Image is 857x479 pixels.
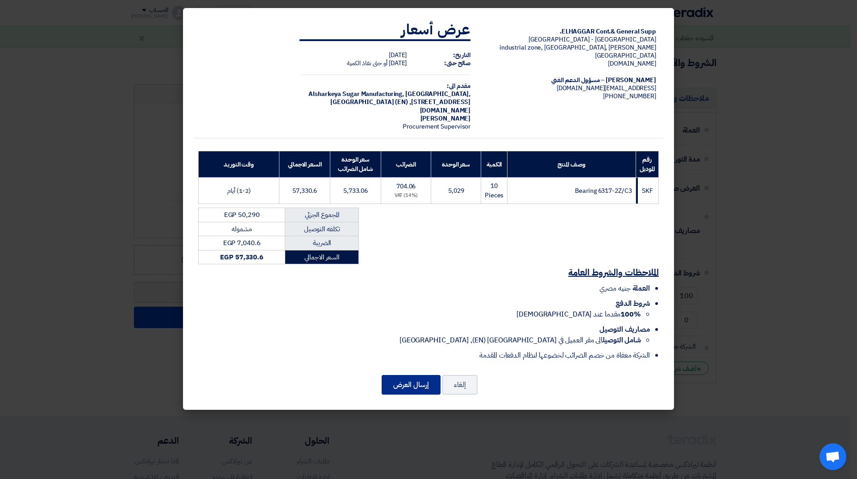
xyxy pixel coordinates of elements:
th: السعر الاجمالي [279,151,330,178]
span: 57,330.6 [292,186,317,196]
span: العملة [632,283,650,294]
span: EGP 7,040.6 [223,238,261,248]
button: إلغاء [442,375,478,395]
th: سعر الوحدة شامل الضرائب [330,151,381,178]
td: الضريبة [285,236,359,250]
div: Open chat [820,443,846,470]
strong: EGP 57,330.6 [220,252,263,262]
div: (14%) VAT [385,192,427,200]
span: [EMAIL_ADDRESS][DOMAIN_NAME] [557,83,656,93]
td: EGP 50,290 [199,208,285,222]
span: Alsharkeya Sugar Manufacturing, [308,89,404,99]
span: [PHONE_NUMBER] [603,92,656,101]
div: ELHAGGAR Cont.& General Supp. [485,28,656,36]
th: رقم الموديل [636,151,658,178]
div: [PERSON_NAME] – مسؤول الدعم الفني [485,76,656,84]
span: أو حتى نفاذ الكمية [347,58,387,68]
td: المجموع الجزئي [285,208,359,222]
span: مصاريف التوصيل [599,324,650,335]
th: الكمية [481,151,507,178]
span: [GEOGRAPHIC_DATA], [GEOGRAPHIC_DATA] (EN) ,[STREET_ADDRESS][DOMAIN_NAME] [330,89,470,115]
td: SKF [636,178,658,204]
strong: التاريخ: [453,50,470,60]
td: تكلفه التوصيل [285,222,359,236]
li: الشركة معفاة من خصم الضرائب لخضوعها لنظام الدفعات المقدمة [198,350,650,361]
span: مشموله [232,224,251,234]
strong: شامل التوصيل [603,335,641,346]
strong: عرض أسعار [401,19,470,40]
span: 10 Pieces [485,181,503,200]
span: [DATE] [389,58,407,68]
th: وصف المنتج [508,151,636,178]
th: سعر الوحدة [431,151,481,178]
th: وقت التوريد [199,151,279,178]
li: الى مقر العميل في [GEOGRAPHIC_DATA] (EN), [GEOGRAPHIC_DATA] [198,335,641,346]
u: الملاحظات والشروط العامة [568,266,659,279]
span: مقدما عند [DEMOGRAPHIC_DATA] [516,309,641,320]
span: (1-2) أيام [227,186,251,196]
span: 5,029 [448,186,464,196]
span: 704.06 [396,182,416,191]
th: الضرائب [381,151,431,178]
span: 5,733.06 [343,186,368,196]
span: [DOMAIN_NAME] [608,59,656,68]
span: شروط الدفع [616,298,650,309]
span: Bearing 6317-2Z/C3 [575,186,632,196]
td: السعر الاجمالي [285,250,359,264]
span: جنيه مصري [599,283,630,294]
span: Procurement Supervisor [403,122,470,131]
strong: صالح حتى: [444,58,470,68]
span: [GEOGRAPHIC_DATA] - [GEOGRAPHIC_DATA][PERSON_NAME] industrial zone, [GEOGRAPHIC_DATA], [GEOGRAPHI... [499,35,656,60]
strong: 100% [620,309,641,320]
button: إرسال العرض [382,375,441,395]
span: [DATE] [389,50,407,60]
span: [PERSON_NAME] [420,114,471,123]
strong: مقدم الى: [447,81,470,91]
